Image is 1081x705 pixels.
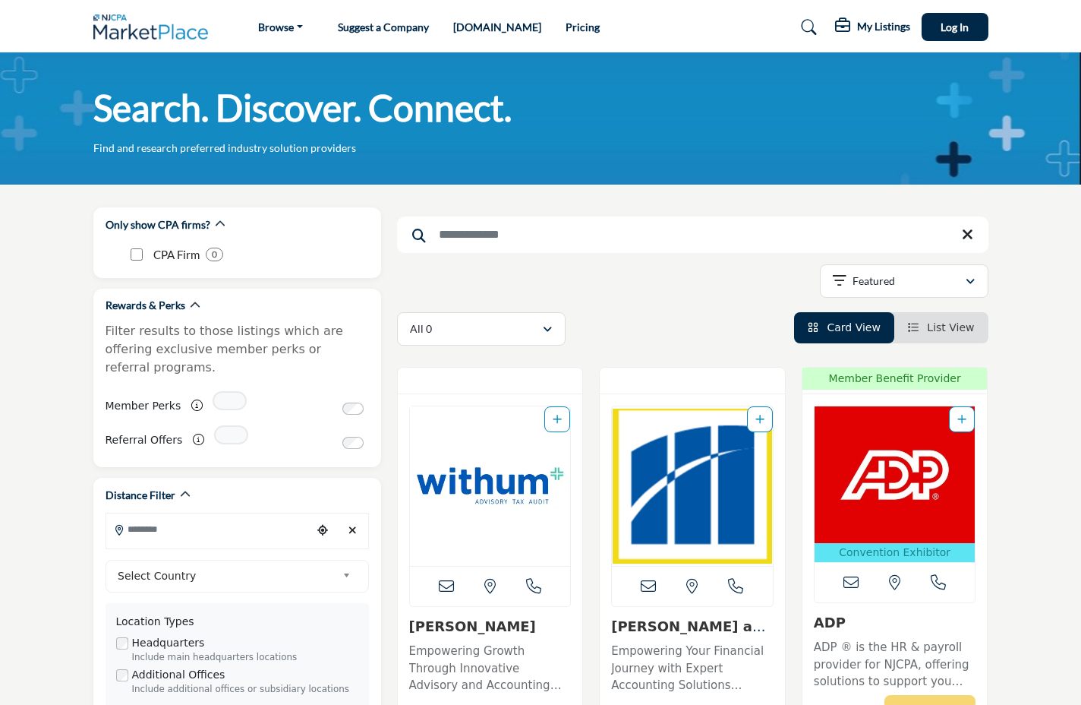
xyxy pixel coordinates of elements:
[815,406,975,562] a: Open Listing in new tab
[453,21,541,33] a: [DOMAIN_NAME]
[106,298,185,313] h2: Rewards & Perks
[808,321,881,334] a: View Card
[397,217,988,253] input: Search Keyword
[755,413,764,425] a: Add To List
[957,413,966,425] a: Add To List
[106,514,311,544] input: Search Location
[409,639,572,694] a: Empowering Growth Through Innovative Advisory and Accounting Solutions This forward-thinking, tec...
[566,21,600,33] a: Pricing
[612,406,773,566] a: Open Listing in new tab
[132,667,225,683] label: Additional Offices
[212,249,217,260] b: 0
[106,217,210,232] h2: Only show CPA firms?
[922,13,988,41] button: Log In
[820,264,988,298] button: Featured
[611,643,774,694] p: Empowering Your Financial Journey with Expert Accounting Solutions Specializing in accounting ser...
[409,643,572,694] p: Empowering Growth Through Innovative Advisory and Accounting Solutions This forward-thinking, tec...
[342,403,364,415] input: Switch to Member Perks
[93,84,512,131] h1: Search. Discover. Connect.
[814,635,976,691] a: ADP ® is the HR & payroll provider for NJCPA, offering solutions to support you and your clients ...
[853,273,895,289] p: Featured
[116,614,358,630] div: Location Types
[247,17,314,38] a: Browse
[827,321,880,334] span: Card View
[815,406,975,543] img: ADP
[794,312,894,343] li: Card View
[106,322,369,377] p: Filter results to those listings which are offering exclusive member perks or referral programs.
[342,514,364,547] div: Clear search location
[835,18,910,36] div: My Listings
[409,618,536,634] a: [PERSON_NAME]
[118,567,336,585] span: Select Country
[132,683,358,697] div: Include additional offices or subsidiary locations
[941,21,969,33] span: Log In
[857,20,910,33] h5: My Listings
[131,248,143,261] input: CPA Firm checkbox
[106,393,181,419] label: Member Perks
[153,246,200,264] p: CPA Firm: CPA Firm
[93,141,356,156] p: Find and research preferred industry solution providers
[611,618,774,635] h3: Magone and Company, PC
[611,618,771,651] a: [PERSON_NAME] and Company, ...
[814,615,976,631] h3: ADP
[927,321,974,334] span: List View
[132,635,205,651] label: Headquarters
[106,488,175,503] h2: Distance Filter
[397,312,566,346] button: All 0
[612,406,773,566] img: Magone and Company, PC
[553,413,562,425] a: Add To List
[894,312,988,343] li: List View
[106,427,183,454] label: Referral Offers
[908,321,975,334] a: View List
[342,437,364,449] input: Switch to Referral Offers
[206,248,223,261] div: 0 Results For CPA Firm
[814,615,846,631] a: ADP
[814,639,976,691] p: ADP ® is the HR & payroll provider for NJCPA, offering solutions to support you and your clients ...
[410,406,571,566] img: Withum
[409,618,572,635] h3: Withum
[786,15,827,40] a: Search
[410,406,571,566] a: Open Listing in new tab
[611,639,774,694] a: Empowering Your Financial Journey with Expert Accounting Solutions Specializing in accounting ser...
[818,545,972,561] p: Convention Exhibitor
[807,371,983,387] span: Member Benefit Provider
[410,321,432,337] p: All 0
[338,21,429,33] a: Suggest a Company
[311,514,334,547] div: Choose your current location
[132,651,358,665] div: Include main headquarters locations
[93,14,216,40] img: Site Logo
